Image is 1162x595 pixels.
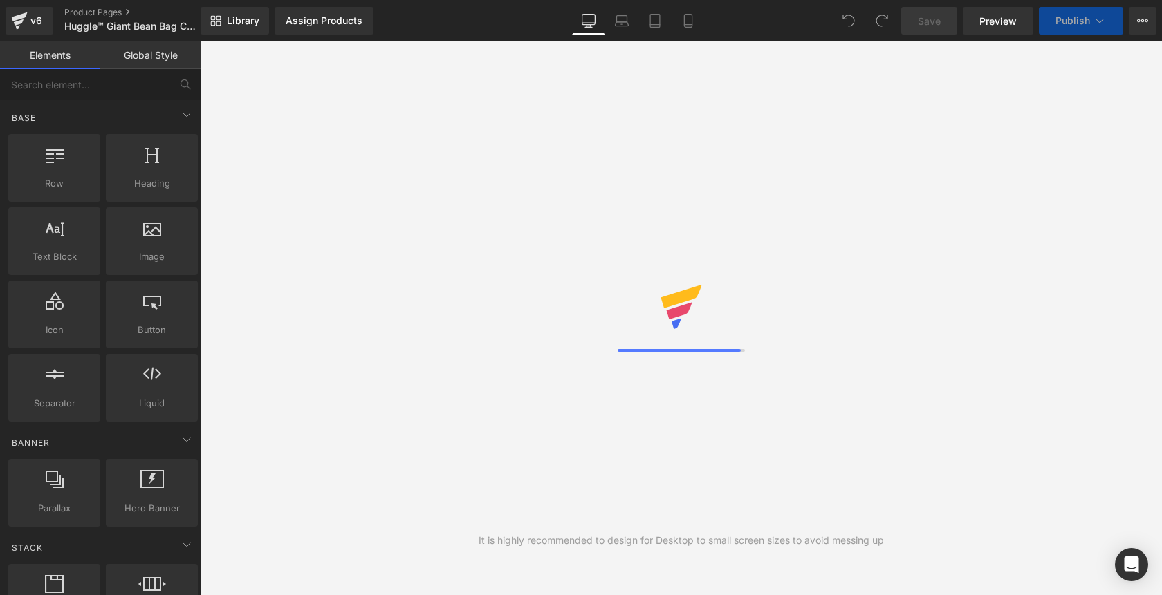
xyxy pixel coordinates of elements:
span: Huggle™ Giant Bean Bag Chair [64,21,197,32]
span: Save [918,14,941,28]
span: Library [227,15,259,27]
span: Separator [12,396,96,410]
span: Preview [979,14,1017,28]
a: Global Style [100,41,201,69]
a: Desktop [572,7,605,35]
a: Preview [963,7,1033,35]
div: It is highly recommended to design for Desktop to small screen sizes to avoid messing up [479,533,884,548]
button: Redo [868,7,896,35]
span: Publish [1055,15,1090,26]
a: Tablet [638,7,672,35]
span: Button [110,323,194,337]
button: Publish [1039,7,1123,35]
span: Row [12,176,96,191]
button: Undo [835,7,863,35]
span: Icon [12,323,96,337]
a: v6 [6,7,53,35]
span: Heading [110,176,194,191]
div: Open Intercom Messenger [1115,548,1148,581]
span: Base [10,111,37,124]
span: Parallax [12,501,96,516]
span: Text Block [12,249,96,264]
span: Liquid [110,396,194,410]
span: Hero Banner [110,501,194,516]
a: Mobile [672,7,705,35]
span: Banner [10,436,51,449]
a: Laptop [605,7,638,35]
span: Stack [10,541,44,554]
span: Image [110,249,194,264]
a: New Library [201,7,269,35]
div: Assign Products [286,15,362,26]
button: More [1129,7,1156,35]
div: v6 [28,12,45,30]
a: Product Pages [64,7,223,18]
